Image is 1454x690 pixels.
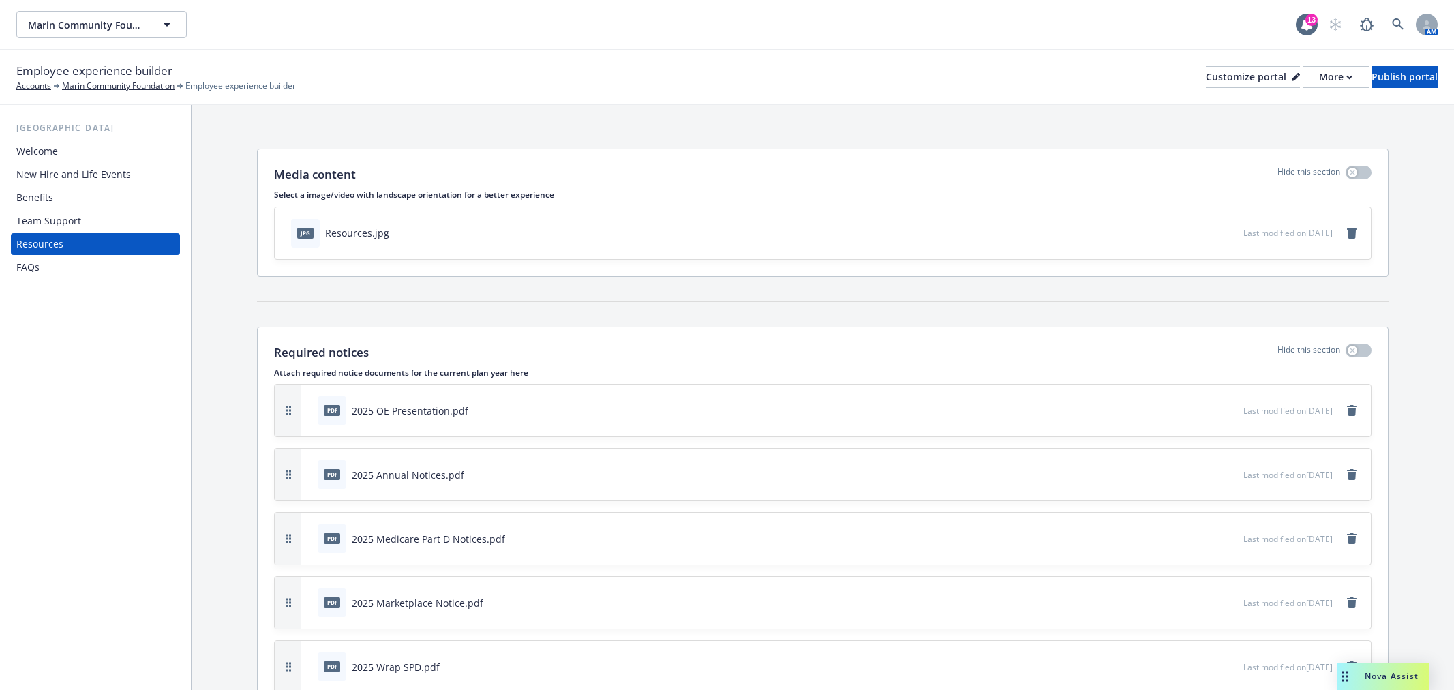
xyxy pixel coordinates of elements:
[16,210,81,232] div: Team Support
[1243,405,1333,417] span: Last modified on [DATE]
[11,140,180,162] a: Welcome
[1204,660,1215,674] button: download file
[11,233,180,255] a: Resources
[1344,466,1360,483] a: remove
[1322,11,1349,38] a: Start snowing
[1337,663,1429,690] button: Nova Assist
[1204,468,1215,482] button: download file
[1204,532,1215,546] button: download file
[11,210,180,232] a: Team Support
[11,256,180,278] a: FAQs
[1365,670,1419,682] span: Nova Assist
[1243,661,1333,673] span: Last modified on [DATE]
[1243,227,1333,239] span: Last modified on [DATE]
[352,468,464,482] div: 2025 Annual Notices.pdf
[1277,166,1340,183] p: Hide this section
[1206,67,1300,87] div: Customize portal
[324,405,340,415] span: pdf
[1204,596,1215,610] button: download file
[1226,468,1238,482] button: preview file
[16,11,187,38] button: Marin Community Foundation
[1226,226,1238,240] button: preview file
[274,367,1372,378] p: Attach required notice documents for the current plan year here
[1344,402,1360,419] a: remove
[352,660,440,674] div: 2025 Wrap SPD.pdf
[1243,469,1333,481] span: Last modified on [DATE]
[185,80,296,92] span: Employee experience builder
[1204,226,1215,240] button: download file
[1206,66,1300,88] button: Customize portal
[1243,597,1333,609] span: Last modified on [DATE]
[297,228,314,238] span: jpg
[1344,225,1360,241] a: remove
[62,80,175,92] a: Marin Community Foundation
[1226,660,1238,674] button: preview file
[1344,659,1360,675] a: remove
[11,187,180,209] a: Benefits
[324,533,340,543] span: pdf
[324,661,340,672] span: pdf
[1243,533,1333,545] span: Last modified on [DATE]
[11,164,180,185] a: New Hire and Life Events
[324,597,340,607] span: pdf
[16,256,40,278] div: FAQs
[1319,67,1352,87] div: More
[1372,66,1438,88] button: Publish portal
[352,596,483,610] div: 2025 Marketplace Notice.pdf
[1226,596,1238,610] button: preview file
[274,344,369,361] p: Required notices
[1344,595,1360,611] a: remove
[16,164,131,185] div: New Hire and Life Events
[274,166,356,183] p: Media content
[1277,344,1340,361] p: Hide this section
[16,187,53,209] div: Benefits
[16,140,58,162] div: Welcome
[28,18,146,32] span: Marin Community Foundation
[16,233,63,255] div: Resources
[325,226,389,240] div: Resources.jpg
[352,532,505,546] div: 2025 Medicare Part D Notices.pdf
[1353,11,1380,38] a: Report a Bug
[1226,532,1238,546] button: preview file
[352,404,468,418] div: 2025 OE Presentation.pdf
[274,189,1372,200] p: Select a image/video with landscape orientation for a better experience
[1337,663,1354,690] div: Drag to move
[1303,66,1369,88] button: More
[1372,67,1438,87] div: Publish portal
[1344,530,1360,547] a: remove
[324,469,340,479] span: pdf
[1204,404,1215,418] button: download file
[1384,11,1412,38] a: Search
[16,80,51,92] a: Accounts
[16,62,172,80] span: Employee experience builder
[11,121,180,135] div: [GEOGRAPHIC_DATA]
[1226,404,1238,418] button: preview file
[1305,14,1318,26] div: 13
